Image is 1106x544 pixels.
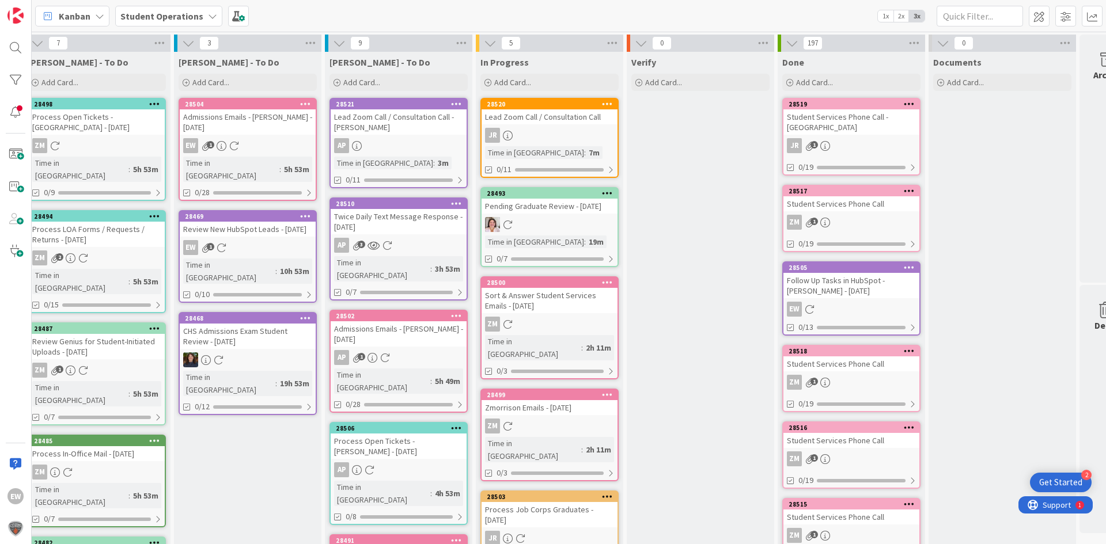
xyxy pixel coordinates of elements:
div: Time in [GEOGRAPHIC_DATA] [183,258,275,284]
div: Time in [GEOGRAPHIC_DATA] [485,335,581,360]
div: Time in [GEOGRAPHIC_DATA] [334,157,433,169]
span: : [430,263,432,275]
div: AP [331,350,467,365]
div: Time in [GEOGRAPHIC_DATA] [334,368,430,394]
div: Time in [GEOGRAPHIC_DATA] [183,371,275,396]
div: Student Services Phone Call [783,196,919,211]
div: ZM [482,317,618,332]
div: JR [482,128,618,143]
a: 28498Process Open Tickets - [GEOGRAPHIC_DATA] - [DATE]ZMTime in [GEOGRAPHIC_DATA]:5h 53m0/9 [28,98,166,201]
span: : [275,377,277,390]
div: 28499Zmorrison Emails - [DATE] [482,390,618,415]
img: HS [183,352,198,367]
div: 28521 [336,100,467,108]
div: ZM [29,138,165,153]
img: Visit kanbanzone.com [7,7,24,24]
div: ZM [29,465,165,480]
span: 2 [56,253,63,261]
div: 10h 53m [277,265,312,277]
div: Process LOA Forms / Requests / Returns - [DATE] [29,222,165,247]
div: Process In-Office Mail - [DATE] [29,446,165,461]
div: 28515 [783,499,919,509]
div: Time in [GEOGRAPHIC_DATA] [183,157,279,182]
div: 28485 [34,437,165,445]
span: 0/28 [346,398,361,410]
div: 28506Process Open Tickets - [PERSON_NAME] - [DATE] [331,423,467,459]
span: In Progress [480,56,529,68]
div: 2 [1081,470,1092,480]
a: 28500Sort & Answer Student Services Emails - [DATE]ZMTime in [GEOGRAPHIC_DATA]:2h 11m0/3 [480,276,619,379]
div: 5h 53m [130,163,161,176]
div: 2h 11m [583,341,614,354]
div: 28505 [789,264,919,272]
div: HS [180,352,316,367]
div: 28516 [789,424,919,432]
div: ZM [32,138,47,153]
span: : [275,265,277,277]
div: 28519 [789,100,919,108]
a: 28504Admissions Emails - [PERSON_NAME] - [DATE]EWTime in [GEOGRAPHIC_DATA]:5h 53m0/28 [179,98,317,201]
div: 28506 [336,424,467,432]
div: Student Services Phone Call [783,356,919,371]
div: 28520 [482,99,618,109]
div: 28510 [336,200,467,208]
div: AP [334,138,349,153]
span: 3x [909,10,925,22]
span: 1 [810,531,818,538]
div: Review New HubSpot Leads - [DATE] [180,222,316,237]
div: ZM [32,363,47,378]
span: : [128,387,130,400]
a: 28519Student Services Phone Call - [GEOGRAPHIC_DATA]JR0/19 [782,98,921,176]
div: ZM [29,363,165,378]
span: Add Card... [343,77,380,88]
div: Process Open Tickets - [PERSON_NAME] - [DATE] [331,433,467,459]
div: 28519Student Services Phone Call - [GEOGRAPHIC_DATA] [783,99,919,135]
span: 0 [652,36,672,50]
div: 28502Admissions Emails - [PERSON_NAME] - [DATE] [331,311,467,347]
div: 28500Sort & Answer Student Services Emails - [DATE] [482,277,618,313]
div: 4h 53m [432,487,463,500]
span: : [581,341,583,354]
div: 28493 [487,189,618,197]
div: 5h 53m [130,489,161,502]
span: 0/13 [798,321,813,333]
span: 1 [810,141,818,149]
div: Process Job Corps Graduates - [DATE] [482,502,618,527]
div: 28498Process Open Tickets - [GEOGRAPHIC_DATA] - [DATE] [29,99,165,135]
div: ZM [482,419,618,433]
span: 0/7 [497,253,507,265]
div: Student Services Phone Call [783,433,919,448]
div: Get Started [1039,477,1082,488]
span: 1x [878,10,893,22]
div: ZM [29,250,165,265]
div: 28468 [185,314,316,322]
a: 28521Lead Zoom Call / Consultation Call - [PERSON_NAME]APTime in [GEOGRAPHIC_DATA]:3m0/11 [329,98,468,188]
div: Follow Up Tasks in HubSpot - [PERSON_NAME] - [DATE] [783,273,919,298]
span: : [128,275,130,288]
div: Student Services Phone Call [783,509,919,524]
div: 28468 [180,313,316,324]
div: 28502 [336,312,467,320]
div: ZM [485,317,500,332]
div: EW [787,302,802,317]
span: Documents [933,56,982,68]
div: 28493Pending Graduate Review - [DATE] [482,188,618,214]
img: EW [485,217,500,232]
div: EW [482,217,618,232]
div: EW [180,240,316,255]
div: 28485 [29,436,165,446]
div: ZM [32,465,47,480]
div: 28506 [331,423,467,433]
div: Sort & Answer Student Services Emails - [DATE] [482,288,618,313]
span: Add Card... [41,77,78,88]
span: Add Card... [645,77,682,88]
div: 28521Lead Zoom Call / Consultation Call - [PERSON_NAME] [331,99,467,135]
span: 1 [810,378,818,385]
span: 0/7 [44,411,55,423]
a: 28469Review New HubSpot Leads - [DATE]EWTime in [GEOGRAPHIC_DATA]:10h 53m0/10 [179,210,317,303]
span: Add Card... [494,77,531,88]
span: 0/11 [346,174,361,186]
a: 28487Review Genius for Student-Initiated Uploads - [DATE]ZMTime in [GEOGRAPHIC_DATA]:5h 53m0/7 [28,322,166,425]
div: 28510Twice Daily Text Message Response - [DATE] [331,199,467,234]
div: ZM [32,250,47,265]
